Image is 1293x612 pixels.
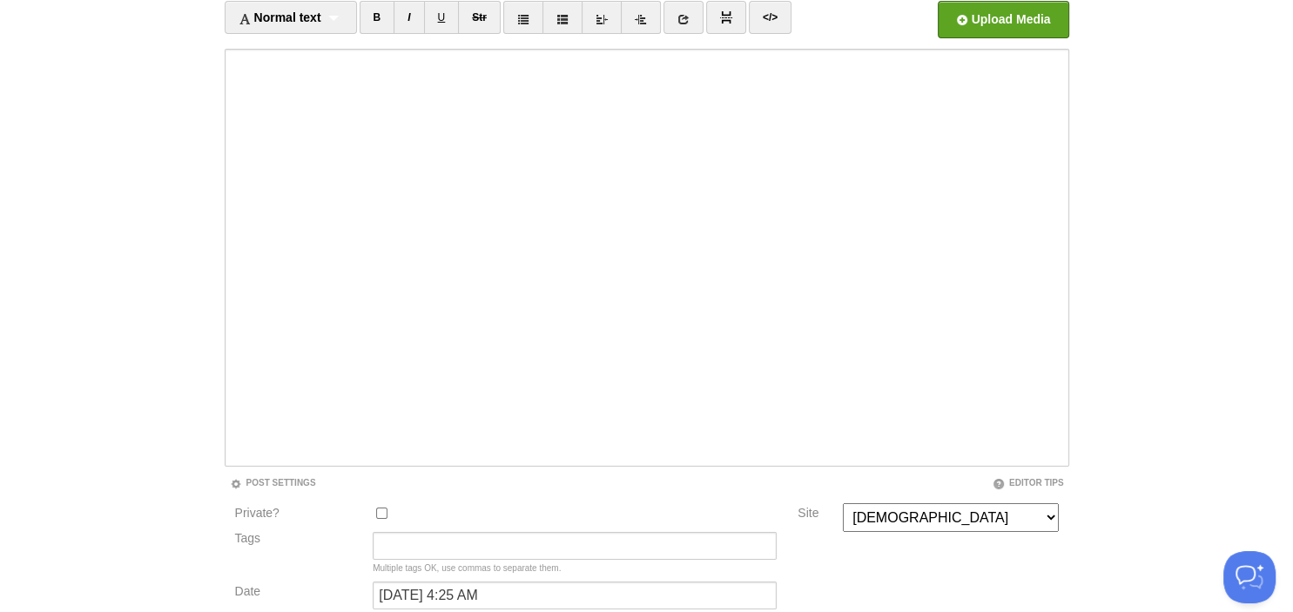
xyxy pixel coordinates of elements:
a: Post Settings [230,478,316,488]
a: Str [458,1,501,34]
label: Site [798,507,832,523]
a: U [424,1,460,34]
iframe: Help Scout Beacon - Open [1223,551,1276,603]
a: </> [749,1,791,34]
a: B [360,1,395,34]
label: Date [235,585,363,602]
label: Tags [230,532,368,544]
div: Multiple tags OK, use commas to separate them. [373,564,777,573]
label: Private? [235,507,363,523]
img: pagebreak-icon.png [720,11,732,24]
span: Normal text [239,10,321,24]
del: Str [472,11,487,24]
a: Editor Tips [993,478,1064,488]
a: I [394,1,424,34]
